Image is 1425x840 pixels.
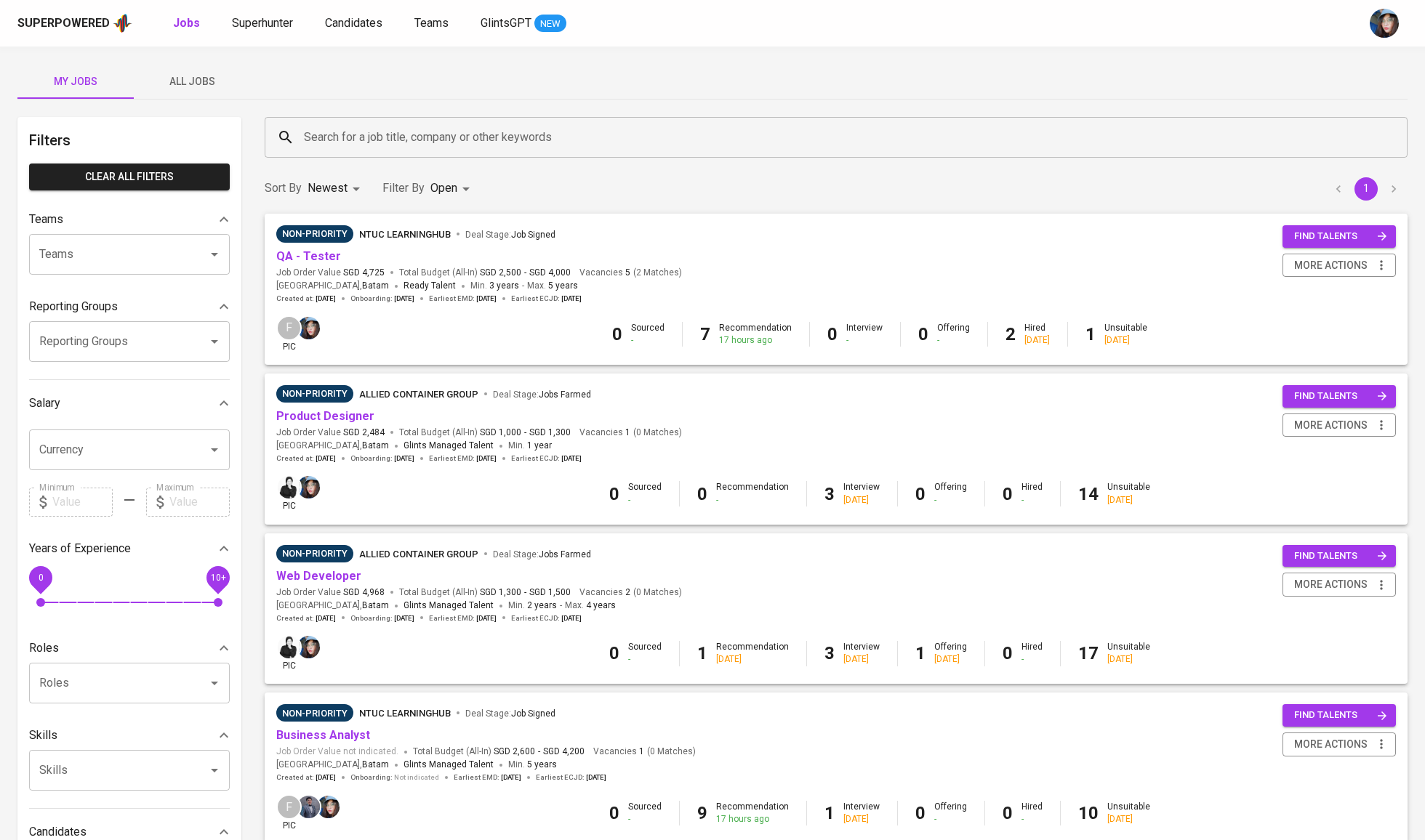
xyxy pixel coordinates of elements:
div: [DATE] [1107,813,1150,825]
span: [GEOGRAPHIC_DATA] , [276,439,389,453]
span: GlintsGPT [481,16,531,30]
b: 2 [1005,324,1016,344]
span: Total Budget (All-In) [399,427,571,439]
div: - [934,813,967,825]
span: Created at : [276,453,336,464]
span: Batam [362,758,389,772]
span: Job Signed [511,708,555,719]
div: Newest [308,175,365,202]
span: Min. [508,600,557,610]
span: SGD 2,600 [494,746,535,758]
span: [DATE] [476,294,497,304]
span: [GEOGRAPHIC_DATA] , [276,758,389,772]
span: find talents [1294,388,1387,405]
span: [DATE] [316,294,336,304]
span: [DATE] [561,294,582,304]
span: [GEOGRAPHIC_DATA] , [276,599,389,613]
span: [DATE] [316,772,336,783]
b: 0 [918,324,928,344]
span: 10+ [210,572,225,582]
span: Onboarding : [350,772,439,783]
div: - [628,813,662,825]
div: Pending Client’s Feedback [276,704,353,722]
span: Allied Container Group [359,549,478,560]
span: [DATE] [394,294,414,304]
span: 2 years [527,600,557,610]
span: 3 years [489,280,519,291]
div: Unsuitable [1107,481,1150,506]
span: - [522,279,524,294]
b: 0 [827,324,838,344]
span: Earliest EMD : [429,613,497,623]
span: [GEOGRAPHIC_DATA] , [276,279,389,294]
span: Jobs Farmed [539,549,591,560]
span: [DATE] [586,772,606,783]
span: [DATE] [394,613,414,623]
b: 14 [1078,484,1099,504]
div: - [631,334,665,347]
a: Business Analyst [276,728,370,742]
span: more actions [1294,735,1368,754]
span: [DATE] [476,453,497,464]
div: - [628,494,662,506]
div: - [1021,813,1043,825]
span: Total Budget (All-In) [413,746,585,758]
div: Reporting Groups [29,292,230,321]
b: 17 [1078,643,1099,663]
div: - [1021,494,1043,506]
span: Earliest EMD : [429,453,497,464]
span: Jobs Farmed [539,389,591,400]
span: Non-Priority [276,227,353,241]
span: Deal Stage : [465,230,555,240]
div: Interview [843,481,880,506]
div: Pending Client’s Feedback [276,385,353,403]
span: Total Budget (All-In) [399,586,571,599]
div: Hired [1021,481,1043,506]
b: 1 [697,643,707,663]
span: SGD 2,484 [343,427,385,439]
b: 0 [609,643,619,663]
div: Recommendation [716,641,789,666]
span: more actions [1294,576,1368,594]
span: Non-Priority [276,706,353,721]
b: 1 [824,803,835,823]
div: pic [276,474,302,512]
p: Sort By [265,179,302,197]
b: 3 [824,643,835,663]
div: Unsuitable [1107,801,1150,825]
span: Onboarding : [350,294,414,304]
span: Job Order Value [276,427,385,439]
span: Open [430,181,457,195]
img: jhon@glints.com [297,796,320,818]
button: Open [204,440,225,460]
div: Unsuitable [1104,322,1147,347]
span: Vacancies ( 0 Matches ) [593,746,696,758]
span: 2 [623,586,630,599]
button: find talents [1282,385,1396,408]
div: Offering [934,801,967,825]
b: 1 [915,643,926,663]
span: Vacancies ( 2 Matches ) [579,267,682,279]
span: Max. [565,600,616,610]
div: Sourced [628,641,662,666]
span: Job Signed [511,230,555,240]
b: 7 [700,324,710,344]
span: Not indicated [394,772,439,783]
span: Job Order Value not indicated. [276,746,398,758]
img: diazagista@glints.com [297,476,320,498]
nav: pagination navigation [1325,177,1408,201]
button: Clear All filters [29,163,230,190]
b: 0 [609,484,619,504]
span: Deal Stage : [493,549,591,560]
div: Recommendation [716,481,789,506]
div: Sourced [631,322,665,347]
span: [DATE] [394,453,414,464]
span: Clear All filters [41,168,218,186]
div: [DATE] [1107,494,1150,506]
span: SGD 4,200 [543,746,585,758]
a: Superhunter [232,15,296,33]
div: Years of Experience [29,534,230,563]
b: 0 [609,803,619,823]
span: - [524,267,526,279]
button: find talents [1282,225,1396,248]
